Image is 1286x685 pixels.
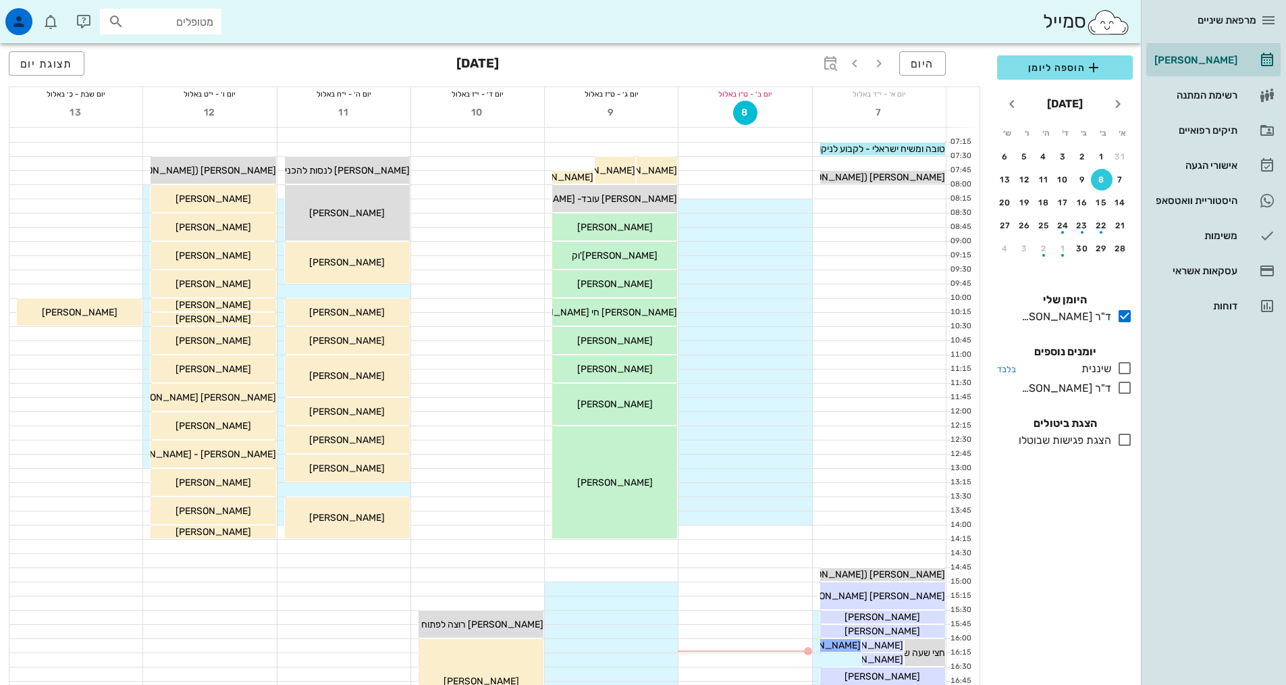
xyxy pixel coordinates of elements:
span: [PERSON_NAME] ([PERSON_NAME]) [785,569,945,580]
div: דוחות [1152,301,1237,311]
div: 25 [1033,221,1054,230]
button: 8 [1091,169,1113,191]
span: [PERSON_NAME] [309,406,385,417]
button: 1 [1052,238,1074,259]
button: 19 [1014,192,1036,213]
span: [PERSON_NAME] ([PERSON_NAME]) [116,165,276,176]
div: 10:45 [946,335,974,347]
button: 4 [1033,146,1054,168]
span: [PERSON_NAME] - [PERSON_NAME] [116,449,276,460]
span: מרפאת שיניים [1198,14,1256,26]
div: יום ו׳ - י״ט באלול [143,87,276,101]
span: [PERSON_NAME] [309,434,385,446]
button: 4 [994,238,1016,259]
span: [PERSON_NAME] [845,626,920,637]
th: ג׳ [1075,122,1093,145]
div: הצגת פגישות שבוטלו [1013,432,1111,449]
h3: [DATE] [456,51,499,78]
span: [PERSON_NAME] [PERSON_NAME] [123,392,276,403]
div: 22 [1091,221,1113,230]
button: 17 [1052,192,1074,213]
span: היום [911,57,934,70]
div: 3 [1014,244,1036,253]
button: 29 [1091,238,1113,259]
button: 21 [1110,215,1131,236]
th: ה׳ [1037,122,1054,145]
button: 1 [1091,146,1113,168]
button: 7 [867,101,891,125]
button: 10 [466,101,490,125]
button: 30 [1071,238,1093,259]
span: [PERSON_NAME] [601,165,677,176]
small: בלבד [997,364,1016,374]
button: 5 [1014,146,1036,168]
div: 20 [994,198,1016,207]
a: דוחות [1146,290,1281,322]
button: 18 [1033,192,1054,213]
div: יום ד׳ - י״ז באלול [411,87,544,101]
button: 16 [1071,192,1093,213]
a: רשימת המתנה [1146,79,1281,111]
button: תצוגת יום [9,51,84,76]
div: 31 [1110,152,1131,161]
span: [PERSON_NAME] [309,512,385,524]
a: [PERSON_NAME] [1146,44,1281,76]
span: [PERSON_NAME] [577,222,653,233]
span: [PERSON_NAME] [176,250,251,261]
a: משימות [1146,220,1281,252]
span: [PERSON_NAME] ([PERSON_NAME]) עובדת [759,172,945,183]
div: יום א׳ - י״ד באלול [813,87,946,101]
div: 09:00 [946,236,974,247]
span: [PERSON_NAME] לנסות להכניס [279,165,410,176]
div: 15:30 [946,605,974,616]
div: 21 [1110,221,1131,230]
div: 2 [1033,244,1054,253]
span: [PERSON_NAME] [176,278,251,290]
div: 17 [1052,198,1074,207]
div: 12:30 [946,434,974,446]
button: 12 [198,101,222,125]
div: 13:00 [946,463,974,474]
div: 14:00 [946,519,974,531]
button: [DATE] [1042,91,1088,118]
th: א׳ [1114,122,1131,145]
span: [PERSON_NAME] [309,207,385,219]
span: [PERSON_NAME] [577,477,653,488]
span: [PERSON_NAME] [176,420,251,432]
img: SmileCloud logo [1086,9,1130,36]
div: 13:15 [946,477,974,488]
div: יום ה׳ - י״ח באלול [277,87,410,101]
div: 9 [1071,175,1093,184]
th: ו׳ [1017,122,1035,145]
div: 07:15 [946,136,974,148]
div: 12:45 [946,449,974,460]
button: 24 [1052,215,1074,236]
div: שיננית [1076,361,1111,377]
button: 3 [1014,238,1036,259]
div: 1 [1091,152,1113,161]
div: 14 [1110,198,1131,207]
span: [PERSON_NAME] [309,307,385,318]
div: 11:30 [946,378,974,389]
div: 13 [994,175,1016,184]
button: 14 [1110,192,1131,213]
div: 1 [1052,244,1074,253]
button: 10 [1052,169,1074,191]
div: רשימת המתנה [1152,90,1237,101]
div: 11:45 [946,392,974,403]
span: [PERSON_NAME] [309,370,385,382]
div: 11 [1033,175,1054,184]
span: [PERSON_NAME] [845,671,920,682]
button: 23 [1071,215,1093,236]
div: 30 [1071,244,1093,253]
button: 6 [994,146,1016,168]
div: עסקאות אשראי [1152,265,1237,276]
th: ד׳ [1056,122,1073,145]
button: 25 [1033,215,1054,236]
div: 14:15 [946,534,974,545]
div: 13:45 [946,505,974,517]
button: 11 [1033,169,1054,191]
div: 6 [994,152,1016,161]
div: 29 [1091,244,1113,253]
div: 16:00 [946,633,974,644]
